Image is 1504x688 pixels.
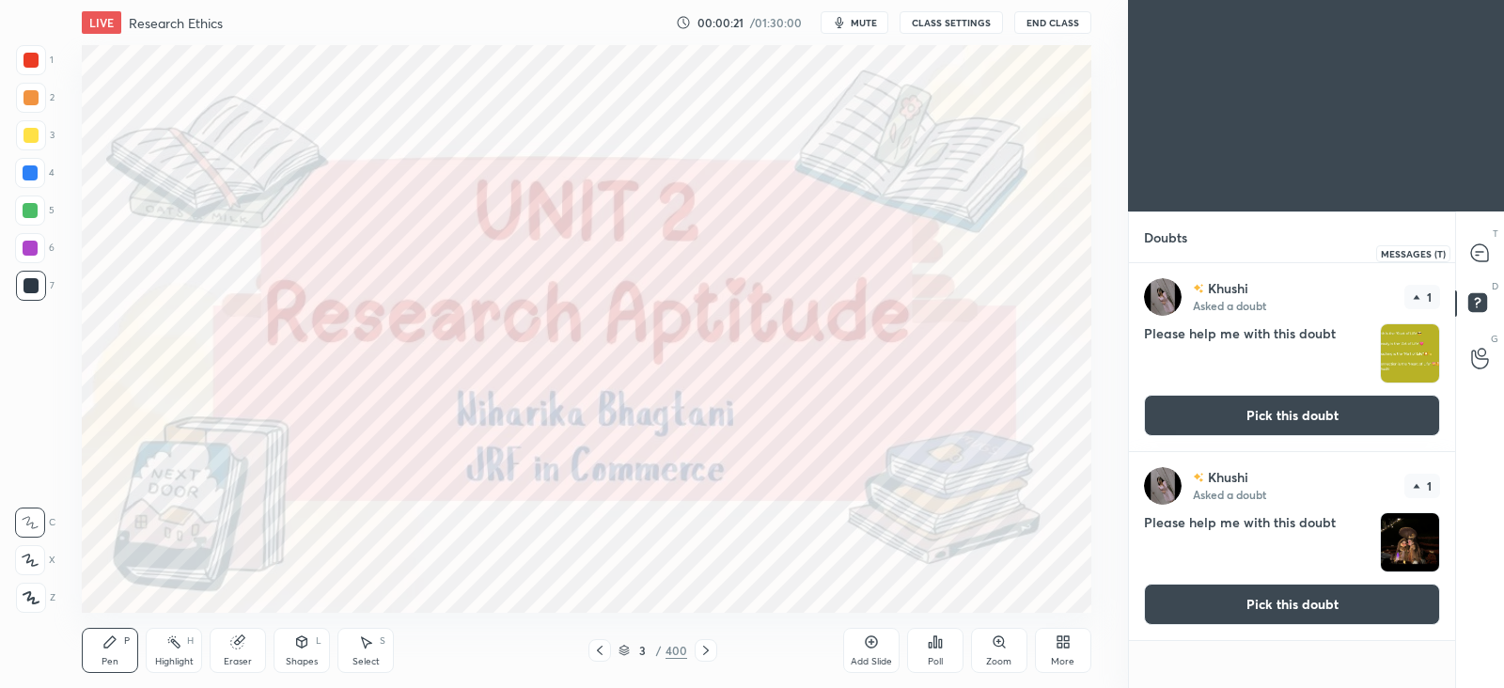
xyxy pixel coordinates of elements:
div: Eraser [224,657,252,666]
div: Add Slide [851,657,892,666]
p: Khushi [1208,281,1248,296]
div: Highlight [155,657,194,666]
div: More [1051,657,1074,666]
div: 400 [666,642,687,659]
div: 1 [16,45,54,75]
p: Khushi [1208,470,1248,485]
p: 1 [1427,480,1432,492]
p: Doubts [1129,212,1202,262]
div: Shapes [286,657,318,666]
img: fa0b75f450ae41129a25c5de7bc112b7.jpg [1144,278,1182,316]
div: 3 [634,645,652,656]
div: X [15,545,55,575]
p: Asked a doubt [1193,298,1266,313]
div: P [124,636,130,646]
span: mute [851,16,877,29]
div: Poll [928,657,943,666]
div: 7 [16,271,55,301]
div: S [380,636,385,646]
div: 5 [15,195,55,226]
div: Messages (T) [1376,245,1450,262]
img: no-rating-badge.077c3623.svg [1193,284,1204,294]
div: LIVE [82,11,121,34]
div: C [15,508,55,538]
div: 2 [16,83,55,113]
button: Pick this doubt [1144,395,1440,436]
p: G [1491,332,1498,346]
div: Pen [102,657,118,666]
div: Z [16,583,55,613]
button: End Class [1014,11,1091,34]
img: fa0b75f450ae41129a25c5de7bc112b7.jpg [1144,467,1182,505]
div: L [316,636,321,646]
h4: Please help me with this doubt [1144,512,1372,572]
button: CLASS SETTINGS [900,11,1003,34]
div: 4 [15,158,55,188]
div: Select [352,657,380,666]
button: Pick this doubt [1144,584,1440,625]
img: 1756791249A13NHJ.JPEG [1381,324,1439,383]
p: Asked a doubt [1193,487,1266,502]
div: grid [1129,263,1455,688]
h4: Research Ethics [129,14,223,32]
div: 6 [15,233,55,263]
div: H [187,636,194,646]
img: no-rating-badge.077c3623.svg [1193,473,1204,483]
div: 3 [16,120,55,150]
p: 1 [1427,291,1432,303]
button: mute [821,11,888,34]
div: / [656,645,662,656]
h4: Please help me with this doubt [1144,323,1372,383]
p: T [1493,227,1498,241]
div: Zoom [986,657,1011,666]
img: 1756791242H9TCY3.JPEG [1381,513,1439,571]
p: D [1492,279,1498,293]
